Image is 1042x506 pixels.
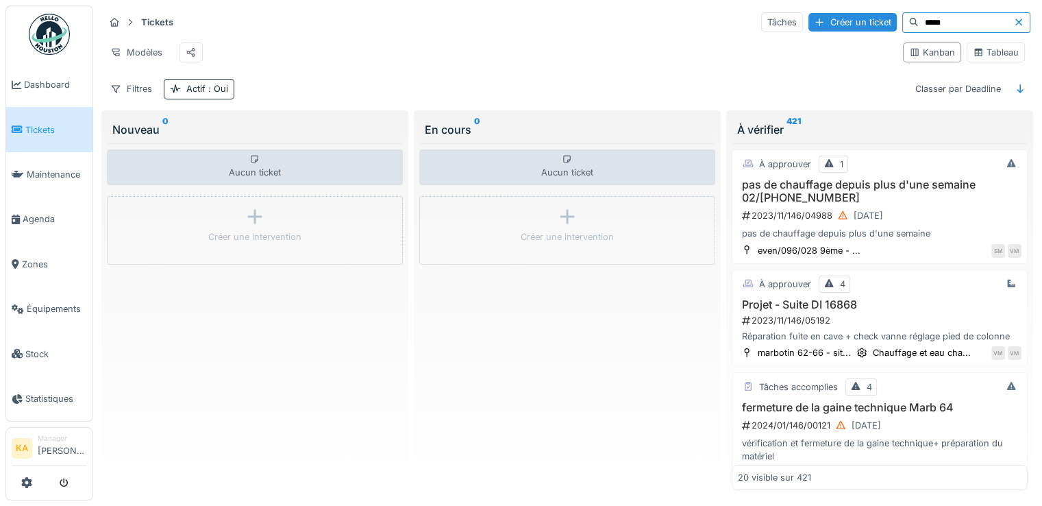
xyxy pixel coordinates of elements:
[29,14,70,55] img: Badge_color-CXgf-gQk.svg
[38,433,87,444] div: Manager
[6,242,92,287] a: Zones
[6,197,92,241] a: Agenda
[909,79,1007,99] div: Classer par Deadline
[786,121,801,138] sup: 421
[208,230,301,243] div: Créer une intervention
[104,43,169,62] div: Modèles
[6,62,92,107] a: Dashboard
[136,16,179,29] strong: Tickets
[808,13,897,32] div: Créer un ticket
[759,278,811,291] div: À approuver
[867,381,872,394] div: 4
[6,107,92,152] a: Tickets
[25,392,87,405] span: Statistiques
[738,178,1021,204] h3: pas de chauffage depuis plus d'une semaine 02/[PHONE_NUMBER]
[758,244,860,257] div: even/096/028 9ème - ...
[761,12,803,32] div: Tâches
[112,121,397,138] div: Nouveau
[12,438,32,459] li: KA
[206,84,228,94] span: : Oui
[107,149,403,185] div: Aucun ticket
[27,168,87,181] span: Maintenance
[741,207,1021,224] div: 2023/11/146/04988
[23,213,87,226] span: Agenda
[104,79,158,99] div: Filtres
[521,230,614,243] div: Créer une intervention
[737,121,1022,138] div: À vérifier
[738,330,1021,343] div: Réparation fuite en cave + check vanne réglage pied de colonne
[758,346,851,359] div: marbotin 62-66 - sit...
[759,381,838,394] div: Tâches accomplies
[873,346,971,359] div: Chauffage et eau cha...
[1008,244,1021,258] div: VM
[6,152,92,197] a: Maintenance
[973,46,1019,59] div: Tableau
[738,401,1021,414] h3: fermeture de la gaine technique Marb 64
[474,121,480,138] sup: 0
[25,123,87,136] span: Tickets
[738,471,811,484] div: 20 visible sur 421
[840,158,843,171] div: 1
[425,121,710,138] div: En cours
[991,346,1005,360] div: VM
[162,121,169,138] sup: 0
[38,433,87,463] li: [PERSON_NAME]
[1008,346,1021,360] div: VM
[24,78,87,91] span: Dashboard
[27,302,87,315] span: Équipements
[909,46,955,59] div: Kanban
[25,348,87,361] span: Stock
[759,158,811,171] div: À approuver
[741,314,1021,327] div: 2023/11/146/05192
[738,298,1021,311] h3: Projet - Suite DI 16868
[6,376,92,421] a: Statistiques
[186,82,228,95] div: Actif
[738,437,1021,463] div: vérification et fermeture de la gaine technique+ préparation du matériel
[6,287,92,331] a: Équipements
[6,331,92,376] a: Stock
[991,244,1005,258] div: SM
[854,209,883,222] div: [DATE]
[738,227,1021,240] div: pas de chauffage depuis plus d'une semaine
[852,419,881,432] div: [DATE]
[840,278,845,291] div: 4
[12,433,87,466] a: KA Manager[PERSON_NAME]
[419,149,715,185] div: Aucun ticket
[22,258,87,271] span: Zones
[741,417,1021,434] div: 2024/01/146/00121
